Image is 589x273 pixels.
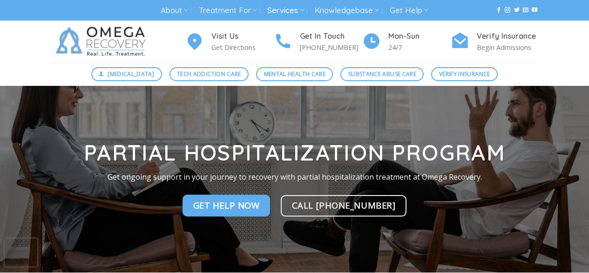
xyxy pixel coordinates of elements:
[477,42,539,53] p: Begin Admissions
[161,2,188,19] a: About
[388,42,451,53] p: 24/7
[264,70,325,78] span: Mental Health Care
[300,30,362,42] h4: Get In Touch
[292,198,396,212] span: Call [PHONE_NUMBER]
[439,70,490,78] span: Verify Insurance
[193,199,260,212] span: Get Help Now
[477,30,539,42] h4: Verify Insurance
[50,21,155,63] img: Omega Recovery
[390,2,428,19] a: Get Help
[5,238,37,266] iframe: reCAPTCHA
[281,195,407,217] a: Call [PHONE_NUMBER]
[300,42,362,53] p: [PHONE_NUMBER]
[496,7,501,14] a: Follow on Facebook
[177,70,241,78] span: Tech Addiction Care
[348,70,416,78] span: Substance Abuse Care
[185,30,274,53] a: Visit Us Get Directions
[108,70,154,78] span: [MEDICAL_DATA]
[451,30,539,53] a: Verify Insurance Begin Admissions
[505,7,510,14] a: Follow on Instagram
[199,2,257,19] a: Treatment For
[183,195,271,217] a: Get Help Now
[169,67,249,81] a: Tech Addiction Care
[388,30,451,42] h4: Mon-Sun
[267,2,304,19] a: Services
[431,67,498,81] a: Verify Insurance
[211,30,274,42] h4: Visit Us
[532,7,537,14] a: Follow on YouTube
[514,7,520,14] a: Follow on Twitter
[340,67,424,81] a: Substance Abuse Care
[43,171,546,183] p: Get ongoing support in your journey to recovery with partial hospitalization treatment at Omega R...
[84,139,505,166] strong: Partial Hospitalization Program
[274,30,362,53] a: Get In Touch [PHONE_NUMBER]
[523,7,528,14] a: Send us an email
[211,42,274,53] p: Get Directions
[256,67,333,81] a: Mental Health Care
[315,2,379,19] a: Knowledgebase
[91,67,162,81] a: [MEDICAL_DATA]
